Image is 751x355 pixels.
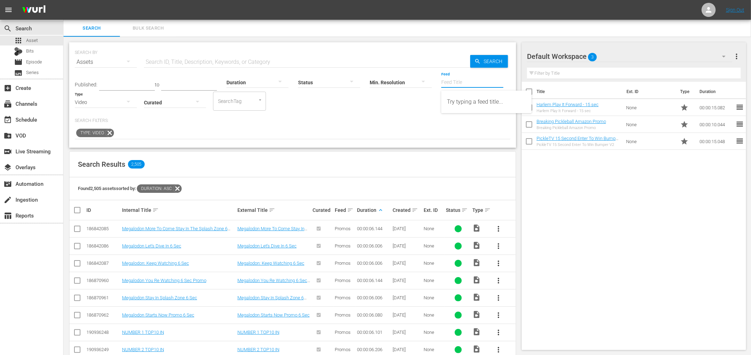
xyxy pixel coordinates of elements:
[335,330,351,335] span: Promos
[237,330,279,335] a: NUMBER 1 TOP10 IN
[472,241,481,250] span: Video
[472,328,481,336] span: Video
[393,226,422,231] div: [DATE]
[335,278,351,283] span: Promos
[237,261,304,266] a: Megalodon: Keep Watching 6 Sec
[495,242,503,250] span: more_vert
[490,289,507,306] button: more_vert
[86,278,120,283] div: 186870960
[257,97,264,103] button: Open
[137,184,173,193] span: Duration: asc
[122,295,197,300] a: Megalodon Stay In Splash Zone 6 Sec
[152,207,159,213] span: sort
[527,47,732,66] div: Default Workspace
[697,133,735,150] td: 00:00:15.048
[78,160,125,169] span: Search Results
[472,206,488,214] div: Type
[86,226,120,231] div: 186842085
[4,212,12,220] span: Reports
[537,109,599,113] div: Harlem Play It Forward - 15 sec
[122,261,189,266] a: Megalodon: Keep Watching 6 Sec
[424,261,444,266] div: None
[697,99,735,116] td: 00:00:15.082
[470,55,508,68] button: Search
[86,207,120,213] div: ID
[357,243,390,249] div: 00:00:06.006
[537,126,606,130] div: Breaking Pickleball Amazon Promo
[237,347,279,352] a: NUMBER 2 TOP10 IN
[86,312,120,318] div: 186870962
[237,226,307,237] a: Megalodon More To Come Stay In The Splash Zone 6 Sec
[357,295,390,300] div: 00:00:06.006
[446,206,470,214] div: Status
[76,129,105,137] span: Type: Video
[14,36,23,45] span: Asset
[86,330,120,335] div: 190936248
[424,295,444,300] div: None
[695,82,738,102] th: Duration
[237,278,310,288] a: Megalodon You Re Watching 6 Sec Promo
[697,116,735,133] td: 00:00:10.044
[4,6,13,14] span: menu
[75,82,97,87] span: Published:
[313,207,333,213] div: Curated
[623,99,677,116] td: None
[14,58,23,66] span: Episode
[495,294,503,302] span: more_vert
[357,261,390,266] div: 00:00:06.006
[26,59,42,66] span: Episode
[537,82,622,102] th: Title
[490,220,507,237] button: more_vert
[86,261,120,266] div: 186842087
[335,226,351,231] span: Promos
[495,328,503,337] span: more_vert
[472,310,481,319] span: Video
[86,243,120,249] div: 186842086
[4,131,12,140] span: VOD
[335,312,351,318] span: Promos
[357,330,390,335] div: 00:00:06.101
[735,137,744,145] span: reorder
[424,347,444,352] div: None
[461,207,468,213] span: sort
[472,345,481,353] span: Video
[357,226,390,231] div: 00:00:06.144
[484,207,491,213] span: sort
[495,345,503,354] span: more_vert
[424,243,444,249] div: None
[495,311,503,319] span: more_vert
[676,82,695,102] th: Type
[75,52,137,72] div: Assets
[357,347,390,352] div: 00:00:06.206
[393,295,422,300] div: [DATE]
[4,180,12,188] span: Automation
[424,278,444,283] div: None
[680,120,689,129] span: Promo
[357,278,390,283] div: 00:00:06.144
[393,278,422,283] div: [DATE]
[623,82,676,102] th: Ext. ID
[347,207,353,213] span: sort
[490,238,507,255] button: more_vert
[588,50,597,65] span: 3
[4,116,12,124] span: Schedule
[377,207,384,213] span: keyboard_arrow_up
[124,24,172,32] span: Bulk Search
[4,163,12,172] span: Overlays
[357,206,390,214] div: Duration
[472,293,481,301] span: Video
[335,295,351,300] span: Promos
[75,118,510,124] p: Search Filters:
[472,224,481,232] span: Video
[86,295,120,300] div: 186870961
[4,196,12,204] span: Ingestion
[122,347,164,352] a: NUMBER 2 TOP10 IN
[472,258,481,267] span: Video
[537,142,620,147] div: PickleTV 15 Second Enter To Win Bumper V2
[490,307,507,324] button: more_vert
[122,330,164,335] a: NUMBER 1 TOP10 IN
[495,259,503,268] span: more_vert
[78,186,182,191] span: Found 2,505 assets sorted by:
[680,137,689,146] span: Promo
[122,278,206,283] a: Megalodon You Re Watching 6 Sec Promo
